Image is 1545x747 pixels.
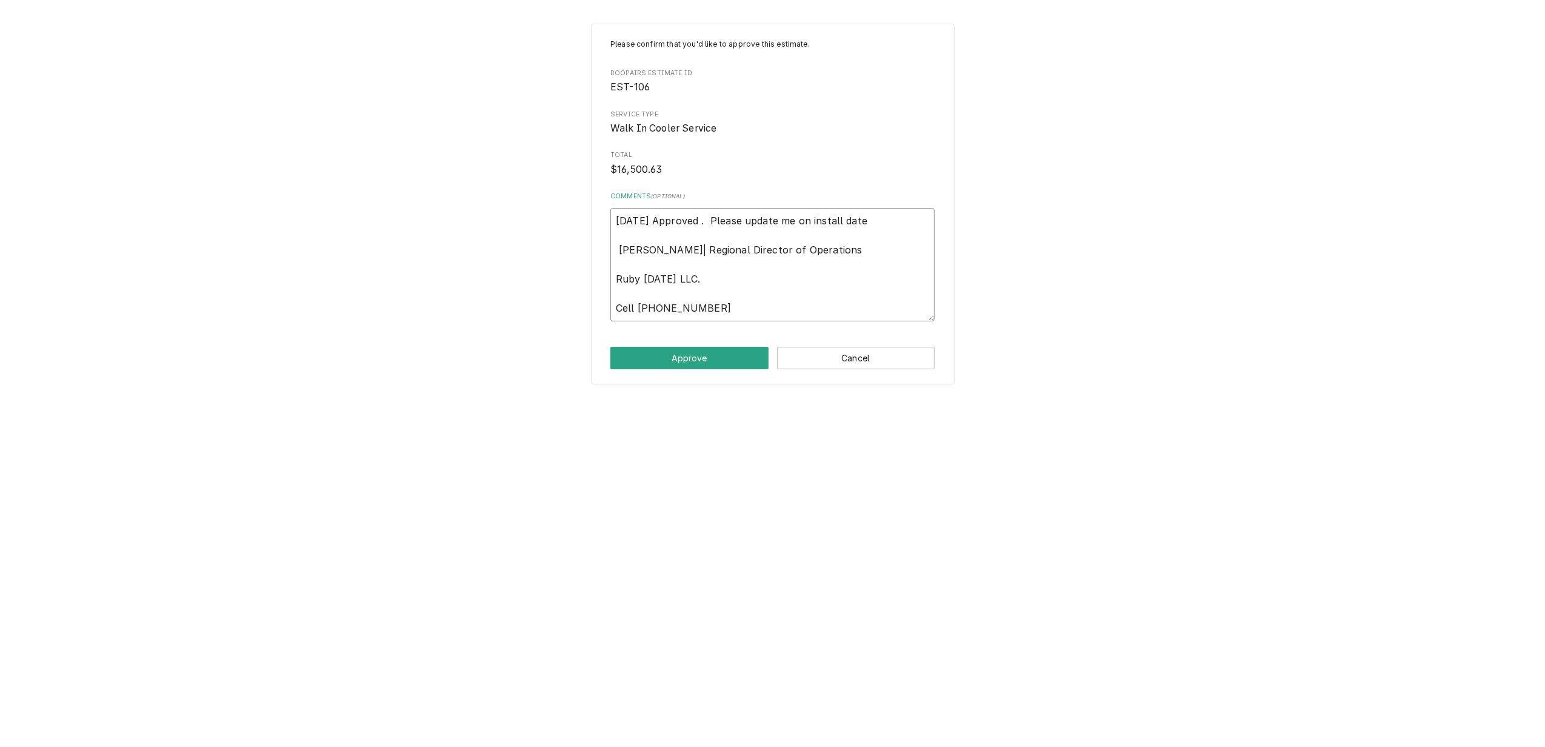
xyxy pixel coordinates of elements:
[610,347,769,369] button: Approve
[610,69,935,78] span: Roopairs Estimate ID
[610,347,935,369] div: Button Group
[610,162,935,177] span: Total
[591,24,955,385] div: Estimate Approve
[610,164,662,175] span: $16,500.63
[610,80,935,95] span: Roopairs Estimate ID
[610,150,935,176] div: Total
[610,347,935,369] div: Button Group Row
[610,208,935,321] textarea: [DATE] Approved . Please update me on install date [PERSON_NAME]| Regional Director of Operations...
[610,122,717,134] span: Walk In Cooler Service
[610,192,935,201] label: Comments
[651,193,685,199] span: ( optional )
[610,39,935,321] div: Estimate Approve Form
[610,150,935,160] span: Total
[610,192,935,321] div: Comments
[610,110,935,119] span: Service Type
[777,347,935,369] button: Cancel
[610,110,935,136] div: Service Type
[610,39,935,50] p: Please confirm that you'd like to approve this estimate.
[610,69,935,95] div: Roopairs Estimate ID
[610,121,935,136] span: Service Type
[610,81,650,93] span: EST-106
